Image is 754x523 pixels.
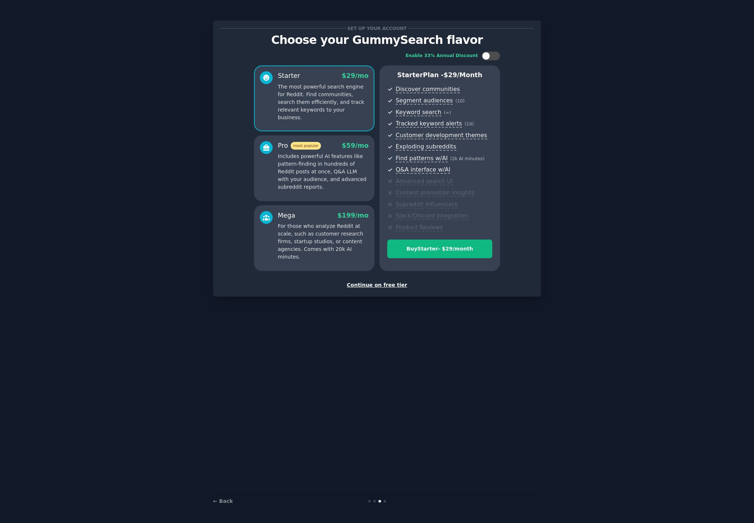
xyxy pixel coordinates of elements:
div: Mega [278,211,295,220]
span: Set up your account [346,25,408,32]
span: Keyword search [396,109,441,116]
span: Segment audiences [396,97,453,105]
span: Customer development themes [396,132,487,139]
div: Continue on free tier [221,281,533,289]
span: Find patterns w/AI [396,155,448,162]
p: Includes powerful AI features like pattern-finding in hundreds of Reddit posts at once, Q&A LLM w... [278,153,369,191]
span: Advanced search UI [396,178,453,185]
span: Tracked keyword alerts [396,120,462,128]
span: ( 2k AI minutes ) [450,156,485,161]
p: Choose your GummySearch flavor [221,34,533,46]
span: most popular [291,142,321,150]
span: $ 199 /mo [337,212,369,219]
div: Pro [278,141,321,150]
p: The most powerful search engine for Reddit. Find communities, search them efficiently, and track ... [278,83,369,121]
span: $ 29 /month [444,71,482,79]
span: ( ∞ ) [444,110,451,115]
span: $ 29 /mo [342,72,369,79]
div: Buy Starter - $ 29 /month [388,245,492,253]
span: Subreddit influencers [396,201,457,208]
p: Starter Plan - [387,71,492,80]
p: For those who analyze Reddit at scale, such as customer research firms, startup studios, or conte... [278,222,369,261]
span: Q&A interface w/AI [396,166,450,174]
span: Slack/Discord integration [396,212,468,220]
span: ( 10 ) [455,98,464,104]
span: $ 59 /mo [342,142,369,149]
span: Exploding subreddits [396,143,456,151]
a: ← Back [213,498,233,504]
span: Discover communities [396,86,460,93]
div: Starter [278,71,300,80]
div: Enable 33% Annual Discount [406,53,478,59]
span: Content promotion insights [396,189,474,197]
span: Product Reviews [396,224,443,232]
span: ( 10 ) [464,121,474,127]
button: BuyStarter- $29/month [387,240,492,258]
